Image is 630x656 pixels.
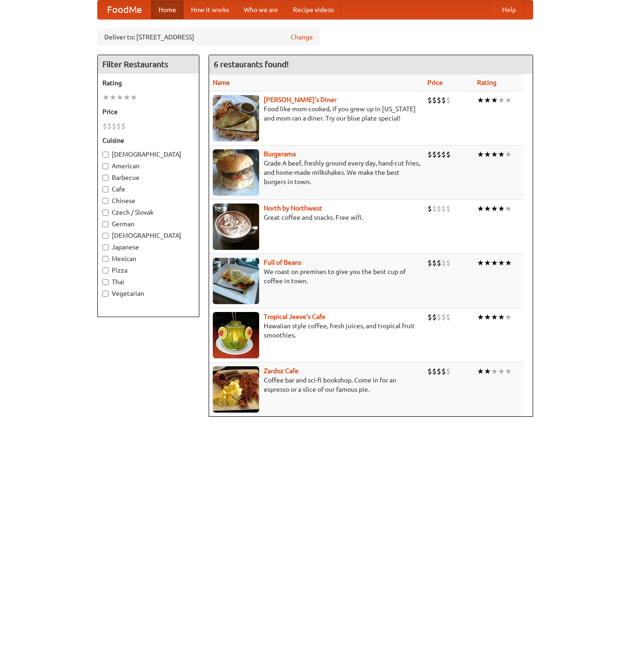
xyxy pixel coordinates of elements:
[441,258,446,268] li: $
[441,149,446,159] li: $
[477,258,484,268] li: ★
[437,204,441,214] li: $
[102,78,194,88] h5: Rating
[427,258,432,268] li: $
[98,0,151,19] a: FoodMe
[441,95,446,105] li: $
[446,95,451,105] li: $
[213,149,259,196] img: burgerama.jpg
[102,256,108,262] input: Mexican
[477,366,484,376] li: ★
[491,312,498,322] li: ★
[151,0,184,19] a: Home
[102,163,108,169] input: American
[102,152,108,158] input: [DEMOGRAPHIC_DATA]
[264,313,325,320] b: Tropical Jeeve's Cafe
[102,173,194,182] label: Barbecue
[498,258,505,268] li: ★
[102,121,107,131] li: $
[484,204,491,214] li: ★
[102,175,108,181] input: Barbecue
[102,291,108,297] input: Vegetarian
[213,376,420,394] p: Coffee bar and sci-fi bookshop. Come in for an espresso or a slice of our famous pie.
[441,312,446,322] li: $
[213,258,259,304] img: beans.jpg
[427,312,432,322] li: $
[505,366,512,376] li: ★
[121,121,126,131] li: $
[491,149,498,159] li: ★
[102,185,194,194] label: Cafe
[102,161,194,171] label: American
[498,149,505,159] li: ★
[446,258,451,268] li: $
[102,266,194,275] label: Pizza
[102,219,194,229] label: German
[432,312,437,322] li: $
[427,149,432,159] li: $
[213,267,420,286] p: We roast on premises to give you the best cup of coffee in town.
[495,0,523,19] a: Help
[116,92,123,102] li: ★
[102,221,108,227] input: German
[102,277,194,287] label: Thai
[98,55,199,74] h4: Filter Restaurants
[427,95,432,105] li: $
[109,92,116,102] li: ★
[498,204,505,214] li: ★
[484,366,491,376] li: ★
[437,366,441,376] li: $
[505,312,512,322] li: ★
[123,92,130,102] li: ★
[97,29,320,45] div: Deliver to: [STREET_ADDRESS]
[102,196,194,205] label: Chinese
[213,104,420,123] p: Food like mom cooked, if you grew up in [US_STATE] and mom ran a diner. Try our blue plate special!
[264,150,296,158] a: Burgerama
[446,312,451,322] li: $
[130,92,137,102] li: ★
[236,0,286,19] a: Who we are
[102,233,108,239] input: [DEMOGRAPHIC_DATA]
[102,267,108,274] input: Pizza
[102,107,194,116] h5: Price
[102,244,108,250] input: Japanese
[446,149,451,159] li: $
[498,366,505,376] li: ★
[102,92,109,102] li: ★
[427,204,432,214] li: $
[102,186,108,192] input: Cafe
[477,79,496,86] a: Rating
[102,208,194,217] label: Czech / Slovak
[484,258,491,268] li: ★
[102,136,194,145] h5: Cuisine
[437,149,441,159] li: $
[264,96,337,103] b: [PERSON_NAME]'s Diner
[484,95,491,105] li: ★
[264,259,301,266] a: Full of Beans
[446,366,451,376] li: $
[213,321,420,340] p: Hawaiian style coffee, fresh juices, and tropical fruit smoothies.
[437,258,441,268] li: $
[491,95,498,105] li: ★
[184,0,236,19] a: How it works
[213,159,420,186] p: Grade A beef, freshly ground every day, hand-cut fries, and home-made milkshakes. We make the bes...
[432,366,437,376] li: $
[213,312,259,358] img: jeeves.jpg
[213,204,259,250] img: north.jpg
[432,149,437,159] li: $
[102,210,108,216] input: Czech / Slovak
[437,95,441,105] li: $
[102,254,194,263] label: Mexican
[491,258,498,268] li: ★
[264,367,299,375] a: Zardoz Cafe
[505,95,512,105] li: ★
[432,258,437,268] li: $
[213,366,259,413] img: zardoz.jpg
[477,95,484,105] li: ★
[432,95,437,105] li: $
[214,60,289,69] ng-pluralize: 6 restaurants found!
[441,366,446,376] li: $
